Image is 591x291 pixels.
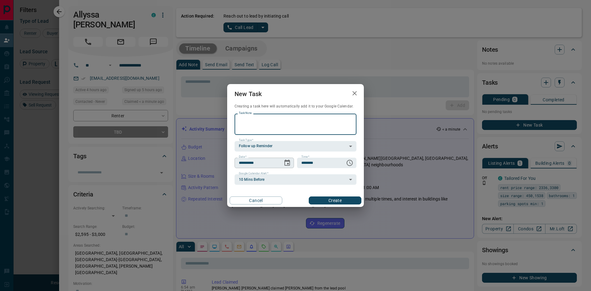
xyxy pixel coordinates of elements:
[235,104,356,109] p: Creating a task here will automatically add it to your Google Calendar.
[239,172,268,176] label: Google Calendar Alert
[239,138,253,142] label: Task Type
[301,155,309,159] label: Time
[344,157,356,169] button: Choose time, selected time is 6:00 AM
[235,174,356,185] div: 10 Mins Before
[309,196,361,204] button: Create
[239,155,247,159] label: Date
[230,196,282,204] button: Cancel
[239,111,251,115] label: Task Note
[235,141,356,152] div: Follow up Reminder
[281,157,293,169] button: Choose date, selected date is Sep 15, 2025
[227,84,269,104] h2: New Task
